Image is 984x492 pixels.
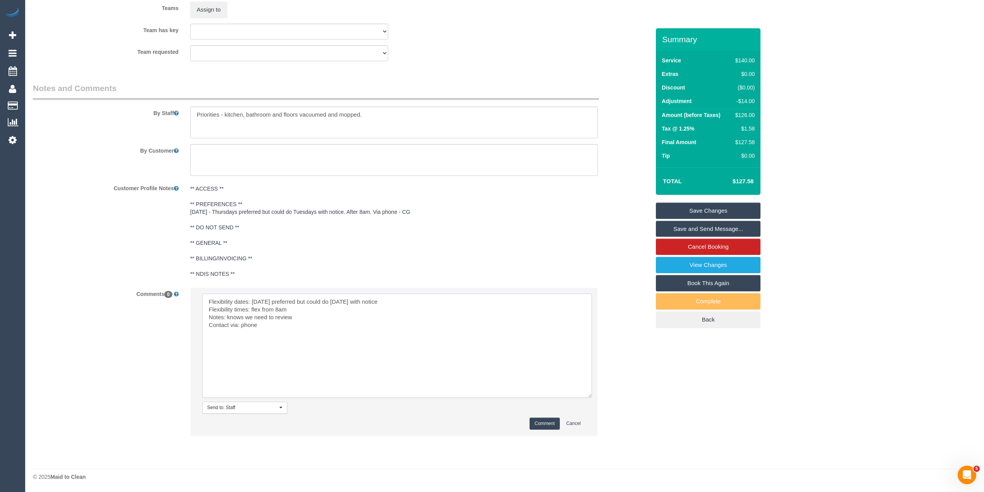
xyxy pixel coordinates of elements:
[662,35,757,44] h3: Summary
[207,404,277,411] span: Send to: Staff
[974,466,980,472] span: 5
[732,70,755,78] div: $0.00
[732,138,755,146] div: $127.58
[662,57,681,64] label: Service
[656,275,760,291] a: Book This Again
[33,473,976,481] div: © 2025
[164,291,172,298] span: 0
[662,84,685,91] label: Discount
[958,466,976,484] iframe: Intercom live chat
[732,125,755,132] div: $1.58
[202,402,287,414] button: Send to: Staff
[27,287,184,298] label: Comments
[663,178,682,184] strong: Total
[27,2,184,12] label: Teams
[662,97,692,105] label: Adjustment
[50,474,86,480] strong: Maid to Clean
[190,2,227,18] button: Assign to
[27,107,184,117] label: By Staff
[662,70,678,78] label: Extras
[662,152,670,160] label: Tip
[656,203,760,219] a: Save Changes
[27,144,184,155] label: By Customer
[732,97,755,105] div: -$14.00
[27,24,184,34] label: Team has key
[662,125,694,132] label: Tax @ 1.25%
[33,83,599,100] legend: Notes and Comments
[662,111,720,119] label: Amount (before Taxes)
[656,257,760,273] a: View Changes
[530,418,560,430] button: Comment
[732,152,755,160] div: $0.00
[732,111,755,119] div: $126.00
[656,221,760,237] a: Save and Send Message...
[656,239,760,255] a: Cancel Booking
[190,185,598,278] pre: ** ACCESS ** ** PREFERENCES ** [DATE] - Thursdays preferred but could do Tuesdays with notice. Af...
[561,418,586,430] button: Cancel
[732,84,755,91] div: ($0.00)
[5,8,20,19] img: Automaid Logo
[27,45,184,56] label: Team requested
[732,57,755,64] div: $140.00
[709,178,753,185] h4: $127.58
[662,138,696,146] label: Final Amount
[27,182,184,192] label: Customer Profile Notes
[656,311,760,328] a: Back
